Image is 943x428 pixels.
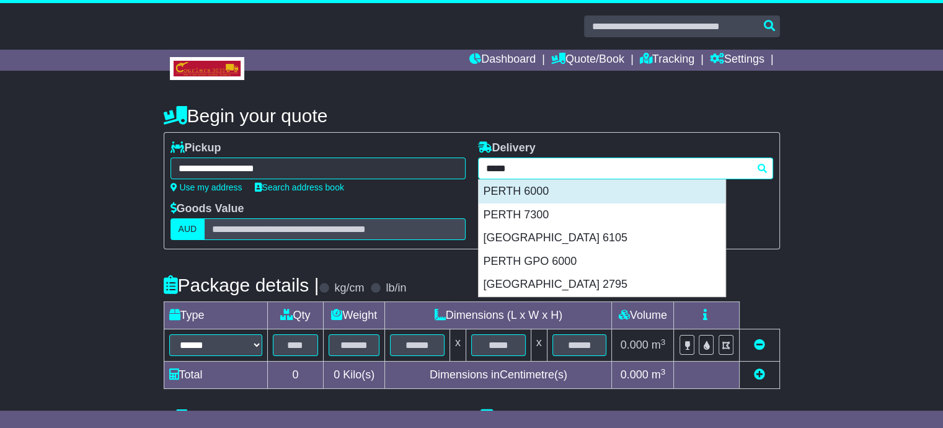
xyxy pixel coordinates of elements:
[478,158,773,179] typeahead: Please provide city
[170,218,205,240] label: AUD
[652,368,666,381] span: m
[164,105,780,126] h4: Begin your quote
[170,182,242,192] a: Use my address
[479,250,725,274] div: PERTH GPO 6000
[267,302,324,329] td: Qty
[479,203,725,227] div: PERTH 7300
[170,141,221,155] label: Pickup
[621,368,649,381] span: 0.000
[551,50,624,71] a: Quote/Book
[478,141,536,155] label: Delivery
[479,273,725,296] div: [GEOGRAPHIC_DATA] 2795
[324,302,385,329] td: Weight
[324,362,385,389] td: Kilo(s)
[385,362,612,389] td: Dimensions in Centimetre(s)
[267,362,324,389] td: 0
[164,362,267,389] td: Total
[479,180,725,203] div: PERTH 6000
[334,282,364,295] label: kg/cm
[652,339,666,351] span: m
[612,302,674,329] td: Volume
[255,182,344,192] a: Search address book
[385,302,612,329] td: Dimensions (L x W x H)
[386,282,406,295] label: lb/in
[334,368,340,381] span: 0
[640,50,694,71] a: Tracking
[621,339,649,351] span: 0.000
[531,329,547,362] td: x
[661,337,666,347] sup: 3
[710,50,764,71] a: Settings
[661,367,666,377] sup: 3
[449,329,466,362] td: x
[469,50,536,71] a: Dashboard
[170,202,244,216] label: Goods Value
[164,302,267,329] td: Type
[754,339,765,351] a: Remove this item
[164,275,319,295] h4: Package details |
[479,226,725,250] div: [GEOGRAPHIC_DATA] 6105
[754,368,765,381] a: Add new item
